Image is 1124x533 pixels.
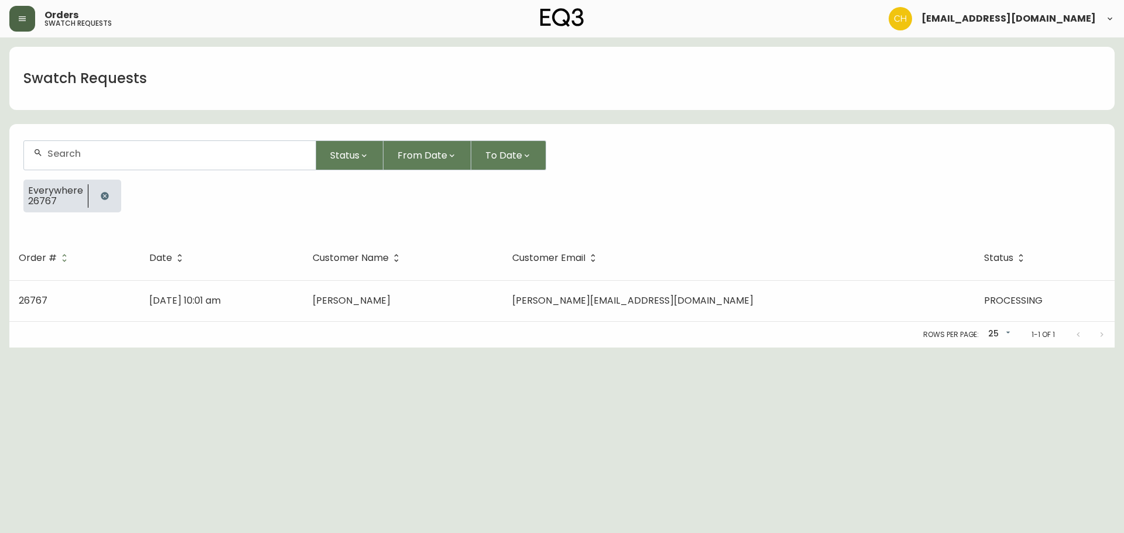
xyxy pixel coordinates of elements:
span: Status [330,148,359,163]
span: [PERSON_NAME] [313,294,390,307]
p: 1-1 of 1 [1032,329,1055,340]
span: PROCESSING [984,294,1043,307]
button: From Date [383,140,471,170]
img: logo [540,8,584,27]
span: Orders [44,11,78,20]
span: Everywhere [28,185,83,196]
span: Order # [19,255,57,262]
button: To Date [471,140,546,170]
span: [DATE] 10:01 am [149,294,221,307]
span: Date [149,253,187,263]
div: 25 [983,325,1013,344]
span: Order # [19,253,72,263]
span: Customer Email [512,255,585,262]
span: Customer Name [313,255,389,262]
span: 26767 [28,196,83,207]
span: [EMAIL_ADDRESS][DOMAIN_NAME] [921,14,1096,23]
span: Date [149,255,172,262]
span: [PERSON_NAME][EMAIL_ADDRESS][DOMAIN_NAME] [512,294,753,307]
img: 6288462cea190ebb98a2c2f3c744dd7e [889,7,912,30]
button: Status [316,140,383,170]
input: Search [47,148,306,159]
h1: Swatch Requests [23,68,147,88]
span: To Date [485,148,522,163]
span: Customer Name [313,253,404,263]
span: Customer Email [512,253,601,263]
p: Rows per page: [923,329,979,340]
span: Status [984,255,1013,262]
span: From Date [397,148,447,163]
span: 26767 [19,294,47,307]
h5: swatch requests [44,20,112,27]
span: Status [984,253,1029,263]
